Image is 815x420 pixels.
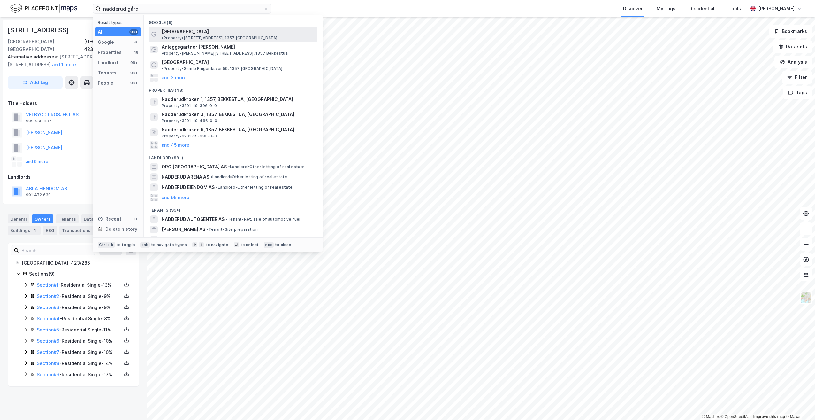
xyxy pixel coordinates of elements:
div: My Tags [657,5,675,12]
div: 0 [133,216,138,222]
div: Google (6) [144,15,323,27]
button: Datasets [773,40,812,53]
div: - Residential Single - 10% [37,337,122,345]
div: Recent [98,215,121,223]
a: Section#3 [37,305,59,310]
div: 991 472 630 [26,192,51,198]
span: • [228,164,230,169]
span: Property • Gamle Ringeriksvei 59, 1357 [GEOGRAPHIC_DATA] [162,66,282,71]
span: • [226,217,228,222]
span: Property • [PERSON_NAME][STREET_ADDRESS], 1357 Bekkestua [162,51,288,56]
div: Google [98,38,114,46]
div: Delete history [105,225,137,233]
div: to navigate [205,242,228,247]
div: Ctrl + k [98,242,115,248]
span: Tenant • Ret. sale of automotive fuel [226,217,300,222]
div: Buildings [8,226,41,235]
a: Section#4 [37,316,60,321]
div: Landlords [8,173,139,181]
div: to navigate types [151,242,187,247]
div: - Residential Single - 8% [37,315,122,323]
div: - Residential Single - 10% [37,348,122,356]
div: [GEOGRAPHIC_DATA], 423/286 [22,259,131,267]
a: OpenStreetMap [721,415,752,419]
div: Datasets [81,214,113,223]
div: Discover [623,5,643,12]
div: esc [264,242,274,248]
div: 99+ [129,81,138,86]
input: Search by address, cadastre, landlords, tenants or people [101,4,263,13]
div: Sections ( 9 ) [29,270,131,278]
a: Improve this map [753,415,785,419]
span: Property • 3201-19-396-0-0 [162,103,217,108]
div: 6 [133,40,138,45]
div: All [98,28,103,36]
span: ORO [GEOGRAPHIC_DATA] AS [162,163,227,171]
div: Tenants [98,69,117,77]
img: logo.f888ab2527a4732fd821a326f86c7f29.svg [10,3,77,14]
button: Add tag [8,76,63,89]
div: ESG [43,226,57,235]
iframe: Chat Widget [783,389,815,420]
span: Nadderudkroken 1, 1357, BEKKESTUA, [GEOGRAPHIC_DATA] [162,96,315,103]
div: 99+ [129,29,138,35]
div: People [98,79,113,87]
div: - Residential Single - 13% [37,281,122,289]
div: - Residential Single - 9% [37,304,122,311]
div: 1 [32,227,38,234]
div: [GEOGRAPHIC_DATA], [GEOGRAPHIC_DATA] [8,38,84,53]
div: Result types [98,20,141,25]
button: Filter [782,71,812,84]
span: • [216,185,218,190]
div: to select [240,242,259,247]
div: 99+ [129,70,138,75]
span: Property • [STREET_ADDRESS], 1357 [GEOGRAPHIC_DATA] [162,35,277,41]
button: Bookmarks [769,25,812,38]
a: Section#9 [37,372,59,377]
span: NADDERUD ARENA AS [162,173,209,181]
span: Landlord • Other letting of real estate [216,185,293,190]
span: NADDERUD ARENA AS [162,236,209,244]
span: • [207,227,209,232]
a: Section#1 [37,282,58,288]
button: and 3 more [162,74,187,82]
div: Title Holders [8,99,139,107]
span: Alternative addresses: [8,54,59,59]
div: Owners [32,214,53,223]
span: Property • 3201-19-395-0-0 [162,134,217,139]
div: [GEOGRAPHIC_DATA], 423/286 [84,38,139,53]
div: to toggle [116,242,135,247]
span: • [210,175,212,179]
input: Search [19,245,95,255]
span: [GEOGRAPHIC_DATA] [162,28,209,35]
div: to close [275,242,292,247]
span: [PERSON_NAME] AS [162,226,205,233]
div: - Residential Single - 17% [37,371,122,378]
a: Section#7 [37,349,59,355]
a: Section#6 [37,338,59,344]
div: Properties [98,49,122,56]
span: Landlord • Other letting of real estate [210,175,287,180]
div: Tenants [56,214,79,223]
button: Tags [783,86,812,99]
a: Section#5 [37,327,59,332]
div: 99+ [129,60,138,65]
span: Tenant • Site preparation [207,227,258,232]
span: Landlord • Other letting of real estate [228,164,305,169]
div: Transactions [59,226,101,235]
span: Property • 3201-19-486-0-0 [162,118,217,123]
div: [PERSON_NAME] [758,5,795,12]
button: Analysis [774,56,812,68]
div: Tenants (99+) [144,203,323,214]
div: Landlord (99+) [144,150,323,162]
a: Mapbox [702,415,720,419]
div: 15 [92,227,98,234]
span: NADDERUD AUTOSENTER AS [162,215,225,223]
div: Tools [728,5,741,12]
div: Properties (48) [144,83,323,94]
div: 999 568 807 [26,119,51,124]
div: [STREET_ADDRESS], [STREET_ADDRESS] [8,53,134,68]
img: Z [800,292,812,304]
span: • [162,66,164,71]
span: Nadderudkroken 9, 1357, BEKKESTUA, [GEOGRAPHIC_DATA] [162,126,315,134]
